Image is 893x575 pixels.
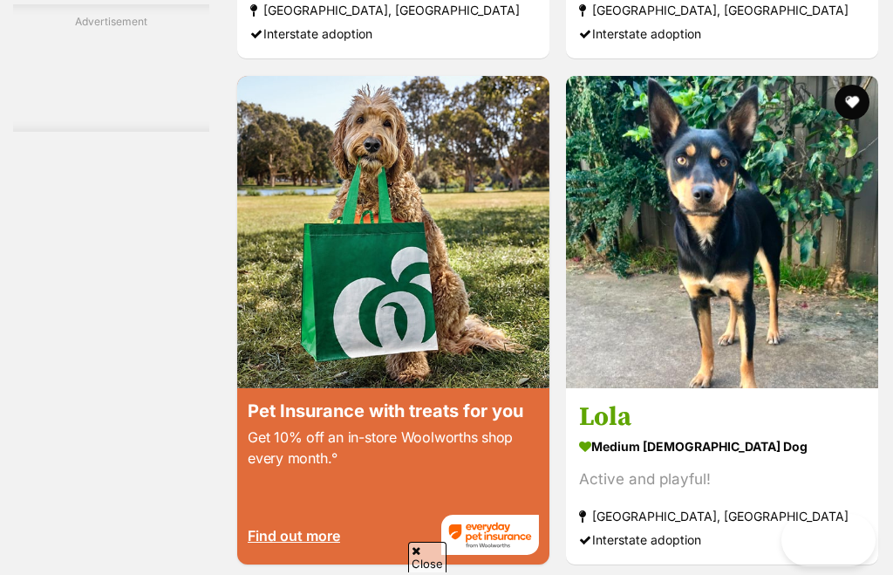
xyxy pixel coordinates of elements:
a: Lola medium [DEMOGRAPHIC_DATA] Dog Active and playful! [GEOGRAPHIC_DATA], [GEOGRAPHIC_DATA] Inter... [566,387,878,565]
strong: medium [DEMOGRAPHIC_DATA] Dog [579,434,865,459]
span: Close [408,542,446,572]
h3: Lola [579,400,865,434]
div: Advertisement [13,4,209,132]
div: Interstate adoption [250,23,536,46]
img: Lola - Australian Kelpie Dog [566,76,878,388]
strong: [GEOGRAPHIC_DATA], [GEOGRAPHIC_DATA] [579,504,865,528]
button: favourite [835,85,869,120]
iframe: Help Scout Beacon - Open [781,514,876,566]
div: Interstate adoption [579,23,865,46]
div: Active and playful! [579,468,865,491]
div: Interstate adoption [579,528,865,551]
